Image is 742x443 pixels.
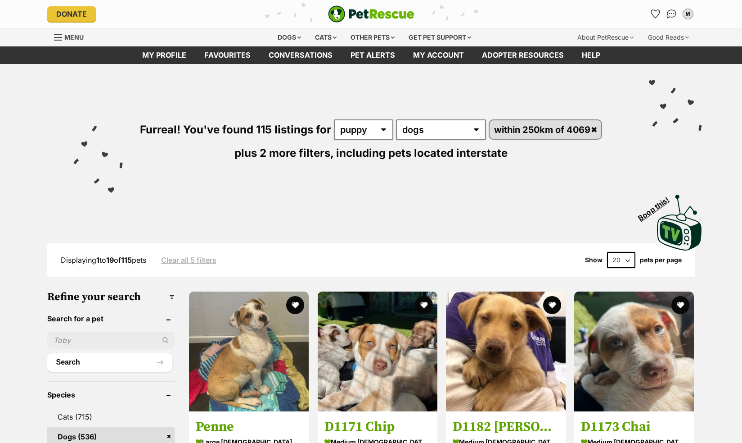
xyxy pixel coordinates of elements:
[54,28,90,45] a: Menu
[61,256,146,265] span: Displaying to of pets
[47,391,175,399] header: Species
[667,9,676,18] img: chat-41dd97257d64d25036548639549fe6c8038ab92f7586957e7f3b1b290dea8141.svg
[473,46,573,64] a: Adopter resources
[121,256,132,265] strong: 115
[672,296,690,314] button: favourite
[47,407,175,426] a: Cats (715)
[642,28,695,46] div: Good Reads
[648,7,695,21] ul: Account quick links
[571,28,640,46] div: About PetRescue
[636,190,678,222] span: Boop this!
[684,9,693,18] div: M
[189,292,309,411] img: Penne - Mastiff Dog
[543,296,561,314] button: favourite
[133,46,195,64] a: My profile
[328,5,414,23] img: logo-e224e6f780fb5917bec1dbf3a21bbac754714ae5b6737aabdf751b685950b380.svg
[640,256,682,264] label: pets per page
[140,123,331,136] span: Furreal! You've found 115 listings for
[404,46,473,64] a: My account
[47,315,175,323] header: Search for a pet
[657,195,702,251] img: PetRescue TV logo
[106,256,114,265] strong: 19
[47,291,175,303] h3: Refine your search
[657,187,702,252] a: Boop this!
[234,146,333,160] span: plus 2 more filters,
[64,33,84,41] span: Menu
[648,7,663,21] a: Favourites
[665,7,679,21] a: Conversations
[585,256,603,264] span: Show
[260,46,342,64] a: conversations
[47,332,175,349] input: Toby
[402,28,477,46] div: Get pet support
[47,6,96,22] a: Donate
[681,7,695,21] button: My account
[453,418,559,435] h3: D1182 [PERSON_NAME]
[287,296,305,314] button: favourite
[336,146,508,160] span: including pets located interstate
[342,46,404,64] a: Pet alerts
[309,28,343,46] div: Cats
[574,292,694,411] img: D1173 Chai - Australian Cattle Dog
[47,353,173,371] button: Search
[581,418,687,435] h3: D1173 Chai
[96,256,99,265] strong: 1
[328,5,414,23] a: PetRescue
[490,120,601,139] a: within 250km of 4069
[196,418,302,435] h3: Penne
[573,46,609,64] a: Help
[318,292,437,411] img: D1171 Chip - Australian Cattle Dog
[161,256,216,264] a: Clear all 5 filters
[195,46,260,64] a: Favourites
[271,28,307,46] div: Dogs
[415,296,433,314] button: favourite
[446,292,566,411] img: D1182 Charlie - Australian Kelpie Dog
[324,418,431,435] h3: D1171 Chip
[344,28,401,46] div: Other pets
